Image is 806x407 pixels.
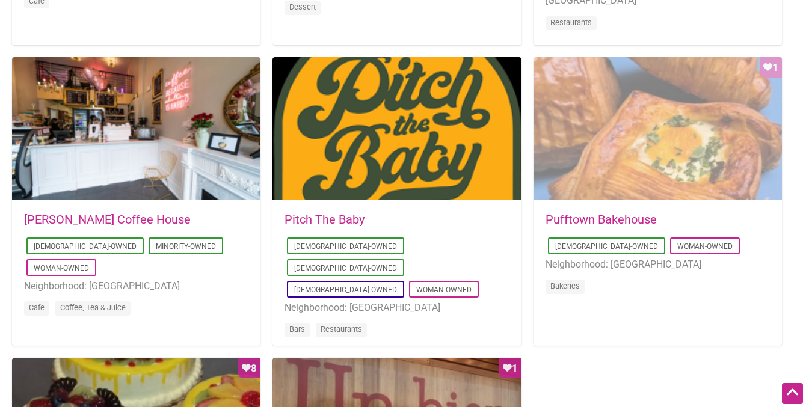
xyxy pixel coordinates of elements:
[550,281,580,290] a: Bakeries
[24,212,191,227] a: [PERSON_NAME] Coffee House
[416,286,472,294] a: Woman-Owned
[156,242,216,251] a: Minority-Owned
[677,242,733,251] a: Woman-Owned
[289,2,316,11] a: Dessert
[285,300,509,316] li: Neighborhood: [GEOGRAPHIC_DATA]
[782,383,803,404] div: Scroll Back to Top
[294,286,397,294] a: [DEMOGRAPHIC_DATA]-Owned
[546,212,657,227] a: Pufftown Bakehouse
[285,212,365,227] a: Pitch The Baby
[546,257,770,272] li: Neighborhood: [GEOGRAPHIC_DATA]
[24,278,248,294] li: Neighborhood: [GEOGRAPHIC_DATA]
[289,325,305,334] a: Bars
[321,325,362,334] a: Restaurants
[29,303,45,312] a: Cafe
[555,242,658,251] a: [DEMOGRAPHIC_DATA]-Owned
[294,264,397,272] a: [DEMOGRAPHIC_DATA]-Owned
[34,264,89,272] a: Woman-Owned
[294,242,397,251] a: [DEMOGRAPHIC_DATA]-Owned
[34,242,137,251] a: [DEMOGRAPHIC_DATA]-Owned
[550,18,592,27] a: Restaurants
[60,303,126,312] a: Coffee, Tea & Juice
